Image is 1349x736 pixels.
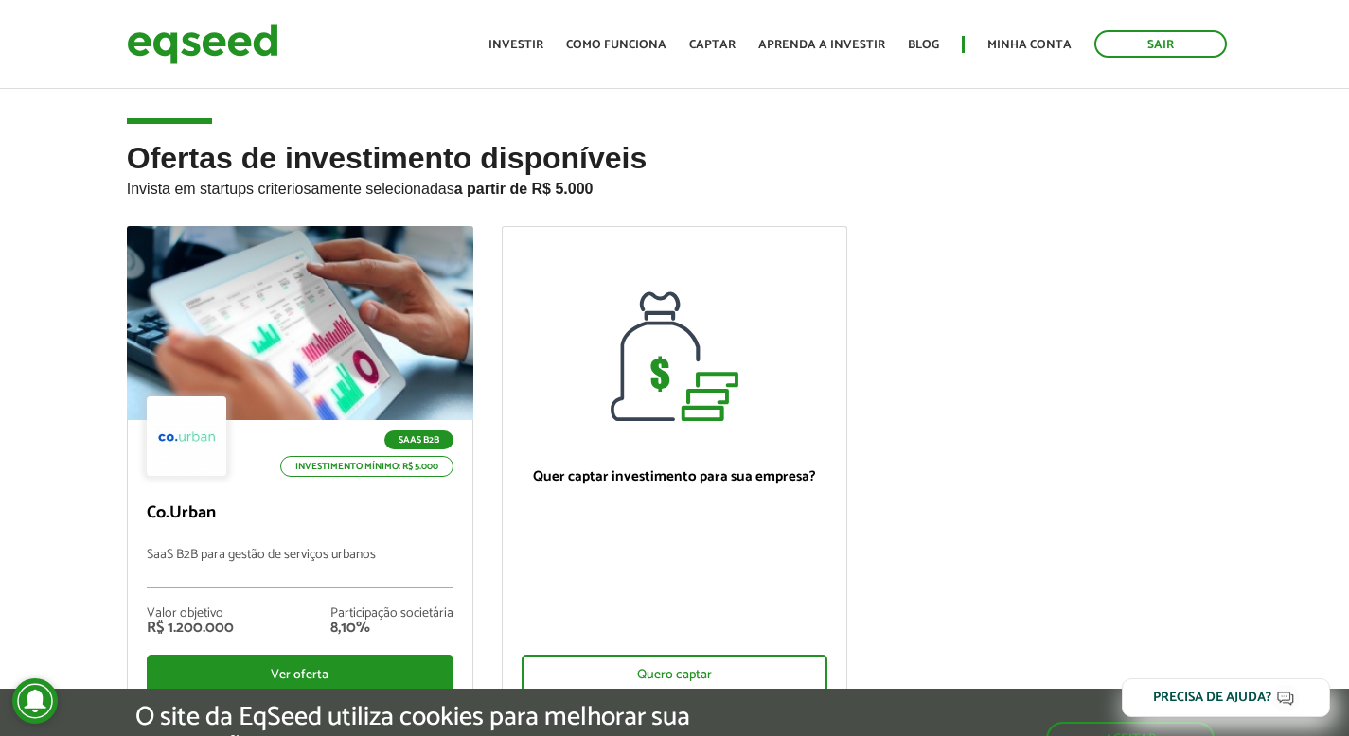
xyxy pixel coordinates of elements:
a: Investir [488,39,543,51]
a: Blog [908,39,939,51]
p: Investimento mínimo: R$ 5.000 [280,456,453,477]
p: SaaS B2B para gestão de serviços urbanos [147,548,453,588]
a: Aprenda a investir [758,39,885,51]
a: Como funciona [566,39,666,51]
div: Participação societária [330,607,453,621]
img: EqSeed [127,19,278,69]
div: 8,10% [330,621,453,636]
div: Quero captar [522,655,828,694]
h2: Ofertas de investimento disponíveis [127,142,1223,226]
div: Valor objetivo [147,607,234,621]
a: Quer captar investimento para sua empresa? Quero captar [502,226,848,710]
strong: a partir de R$ 5.000 [454,181,594,197]
a: Sair [1094,30,1227,58]
p: SaaS B2B [384,430,453,449]
div: R$ 1.200.000 [147,621,234,636]
p: Co.Urban [147,503,453,524]
div: Ver oferta [147,655,453,694]
p: Invista em startups criteriosamente selecionadas [127,175,1223,198]
a: Captar [689,39,736,51]
a: Minha conta [987,39,1072,51]
p: Quer captar investimento para sua empresa? [522,468,828,485]
a: SaaS B2B Investimento mínimo: R$ 5.000 Co.Urban SaaS B2B para gestão de serviços urbanos Valor ob... [127,226,473,709]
